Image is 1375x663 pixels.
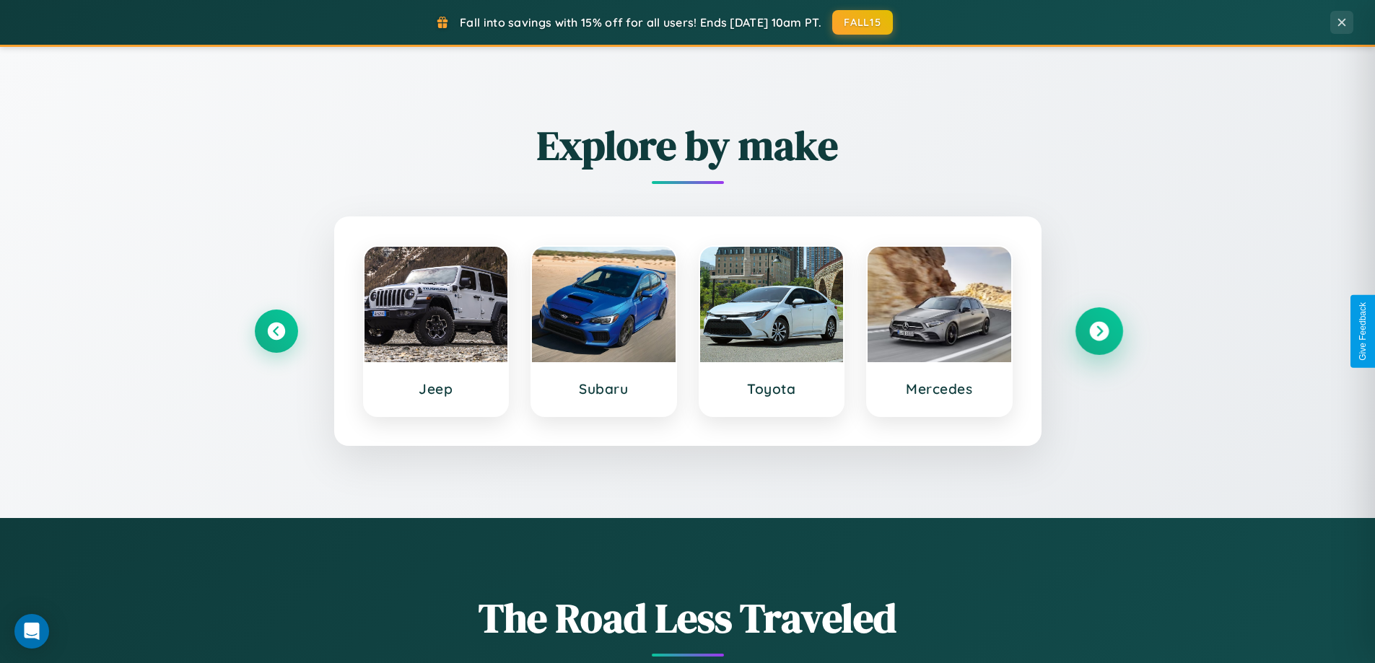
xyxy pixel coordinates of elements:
[832,10,893,35] button: FALL15
[882,380,997,398] h3: Mercedes
[546,380,661,398] h3: Subaru
[255,118,1121,173] h2: Explore by make
[715,380,829,398] h3: Toyota
[1358,302,1368,361] div: Give Feedback
[460,15,821,30] span: Fall into savings with 15% off for all users! Ends [DATE] 10am PT.
[379,380,494,398] h3: Jeep
[255,590,1121,646] h1: The Road Less Traveled
[14,614,49,649] div: Open Intercom Messenger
